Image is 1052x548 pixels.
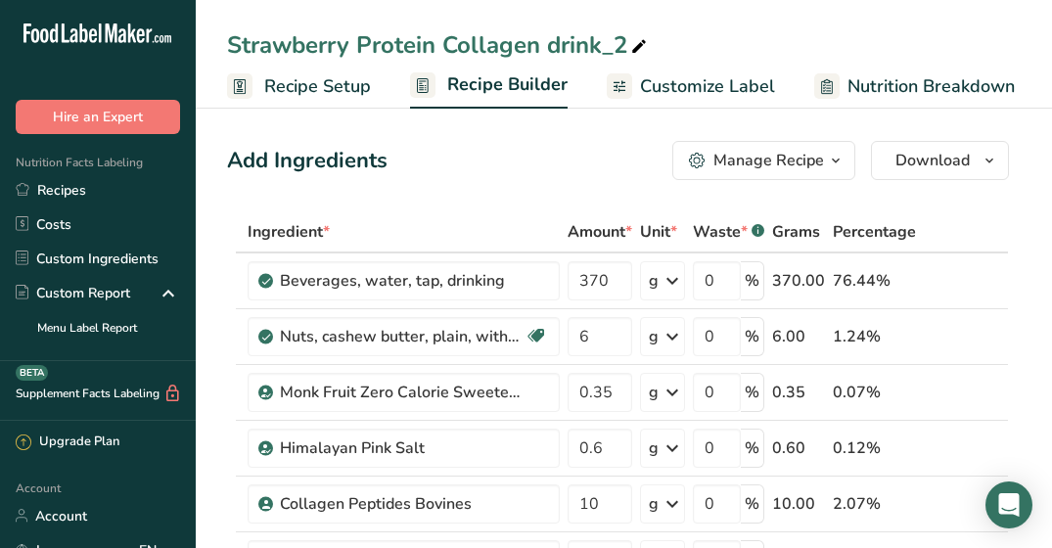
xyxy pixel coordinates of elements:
button: Download [871,141,1009,180]
div: 370.00 [772,269,825,293]
div: BETA [16,365,48,381]
div: Himalayan Pink Salt [280,436,525,460]
div: 0.07% [833,381,916,404]
span: Recipe Setup [264,73,371,100]
div: g [649,381,659,404]
a: Nutrition Breakdown [814,65,1015,109]
div: 6.00 [772,325,825,348]
div: 1.24% [833,325,916,348]
div: Custom Report [16,283,130,303]
span: Nutrition Breakdown [847,73,1015,100]
div: Collagen Peptides Bovines [280,492,525,516]
span: Recipe Builder [447,71,568,98]
span: Customize Label [640,73,775,100]
span: Amount [568,220,632,244]
div: Manage Recipe [713,149,824,172]
button: Hire an Expert [16,100,180,134]
div: Upgrade Plan [16,433,119,452]
div: 0.12% [833,436,916,460]
span: Grams [772,220,820,244]
div: g [649,269,659,293]
div: Strawberry Protein Collagen drink_2 [227,27,651,63]
div: g [649,436,659,460]
div: Waste [693,220,764,244]
div: Nuts, cashew butter, plain, without salt added [280,325,525,348]
div: 2.07% [833,492,916,516]
div: Monk Fruit Zero Calorie Sweetener [280,381,525,404]
div: Add Ingredients [227,145,388,177]
div: g [649,492,659,516]
button: Manage Recipe [672,141,855,180]
a: Recipe Builder [410,63,568,110]
div: Open Intercom Messenger [985,481,1032,528]
a: Recipe Setup [227,65,371,109]
div: 76.44% [833,269,916,293]
div: 0.35 [772,381,825,404]
span: Download [895,149,970,172]
div: 0.60 [772,436,825,460]
span: Unit [640,220,677,244]
span: Percentage [833,220,916,244]
div: 10.00 [772,492,825,516]
div: Beverages, water, tap, drinking [280,269,525,293]
a: Customize Label [607,65,775,109]
div: g [649,325,659,348]
span: Ingredient [248,220,330,244]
